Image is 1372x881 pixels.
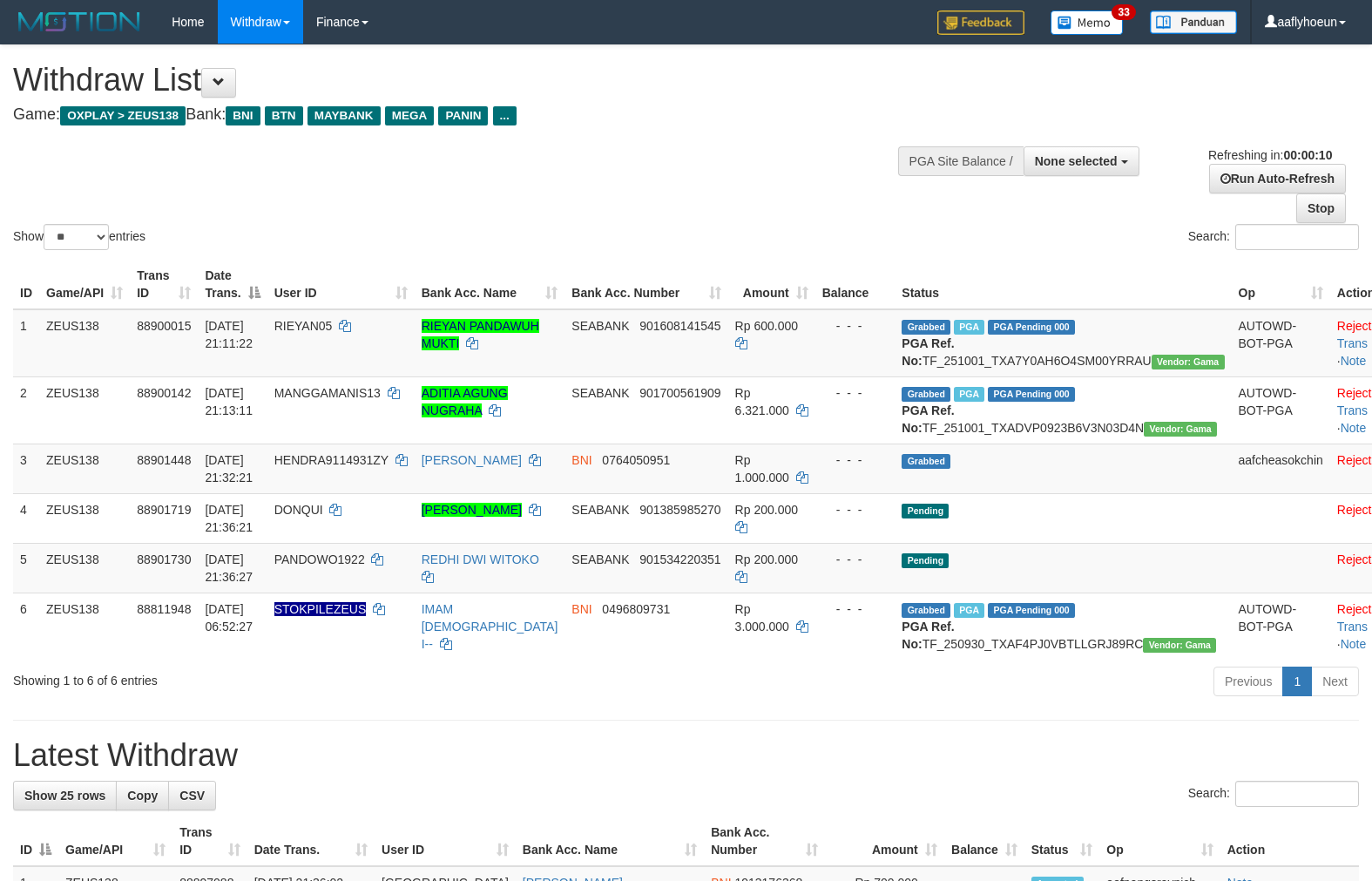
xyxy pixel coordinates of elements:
[639,503,720,517] span: Copy 901385985270 to clipboard
[226,106,260,125] span: BNI
[39,309,130,377] td: ZEUS138
[1188,781,1359,807] label: Search:
[1283,148,1332,162] strong: 00:00:10
[571,503,629,517] span: SEABANK
[1144,422,1217,437] span: Vendor URL: https://trx31.1velocity.biz
[639,319,720,333] span: Copy 901608141545 to clipboard
[422,453,522,467] a: [PERSON_NAME]
[639,386,720,400] span: Copy 901700561909 to clipboard
[1232,309,1330,377] td: AUTOWD-BOT-PGA
[1337,319,1372,333] a: Reject
[422,386,508,417] a: ADITIA AGUNG NUGRAHA
[1209,164,1346,193] a: Run Auto-Refresh
[902,454,950,469] span: Grabbed
[274,319,333,333] span: RIEYAN05
[13,738,1359,773] h1: Latest Withdraw
[822,384,889,402] div: - - -
[1024,817,1100,866] th: Status: activate to sort column ascending
[1150,10,1237,34] img: panduan.png
[13,817,58,866] th: ID: activate to sort column descending
[375,817,516,866] th: User ID: activate to sort column ascending
[735,453,789,485] span: Rp 1.000.000
[902,504,949,518] span: Pending
[735,319,798,333] span: Rp 600.000
[902,403,954,435] b: PGA Ref. No:
[1337,552,1372,566] a: Reject
[571,386,629,400] span: SEABANK
[39,376,130,444] td: ZEUS138
[13,9,145,35] img: MOTION_logo.png
[902,320,950,335] span: Grabbed
[274,453,389,467] span: HENDRA9114931ZY
[937,10,1024,35] img: Feedback.jpg
[137,319,191,333] span: 88900015
[13,444,39,493] td: 3
[1213,667,1283,696] a: Previous
[1337,503,1372,517] a: Reject
[571,552,629,566] span: SEABANK
[571,319,629,333] span: SEABANK
[1232,593,1330,660] td: AUTOWD-BOT-PGA
[639,552,720,566] span: Copy 901534220351 to clipboard
[902,620,954,651] b: PGA Ref. No:
[247,817,375,866] th: Date Trans.: activate to sort column ascending
[274,386,381,400] span: MANGGAMANIS13
[13,376,39,444] td: 2
[1188,224,1359,250] label: Search:
[1337,386,1372,400] a: Reject
[822,451,889,469] div: - - -
[179,789,205,803] span: CSV
[13,106,897,124] h4: Game: Bank:
[267,260,415,309] th: User ID: activate to sort column ascending
[60,106,186,125] span: OXPLAY > ZEUS138
[898,146,1024,176] div: PGA Site Balance /
[1311,667,1359,696] a: Next
[571,602,591,616] span: BNI
[1024,146,1139,176] button: None selected
[137,602,191,616] span: 88811948
[205,319,253,350] span: [DATE] 21:11:22
[44,224,109,250] select: Showentries
[39,444,130,493] td: ZEUS138
[1337,453,1372,467] a: Reject
[1341,637,1367,651] a: Note
[954,603,984,618] span: Marked by aafsreyleap
[13,260,39,309] th: ID
[944,817,1024,866] th: Balance: activate to sort column ascending
[127,789,158,803] span: Copy
[24,789,105,803] span: Show 25 rows
[988,387,1075,402] span: PGA Pending
[735,503,798,517] span: Rp 200.000
[438,106,488,125] span: PANIN
[735,552,798,566] span: Rp 200.000
[13,665,558,689] div: Showing 1 to 6 of 6 entries
[1099,817,1220,866] th: Op: activate to sort column ascending
[137,453,191,467] span: 88901448
[822,551,889,568] div: - - -
[205,453,253,485] span: [DATE] 21:32:21
[13,781,117,810] a: Show 25 rows
[172,817,247,866] th: Trans ID: activate to sort column ascending
[825,817,944,866] th: Amount: activate to sort column ascending
[308,106,381,125] span: MAYBANK
[168,781,216,810] a: CSV
[137,552,191,566] span: 88901730
[205,386,253,417] span: [DATE] 21:13:11
[988,603,1075,618] span: PGA Pending
[954,320,984,335] span: Marked by aaftrukkakada
[988,320,1075,335] span: PGA Pending
[822,501,889,518] div: - - -
[265,106,303,125] span: BTN
[1112,4,1135,20] span: 33
[564,260,727,309] th: Bank Acc. Number: activate to sort column ascending
[13,63,897,98] h1: Withdraw List
[571,453,591,467] span: BNI
[13,493,39,543] td: 4
[1341,421,1367,435] a: Note
[58,817,172,866] th: Game/API: activate to sort column ascending
[13,224,145,250] label: Show entries
[137,503,191,517] span: 88901719
[895,309,1231,377] td: TF_251001_TXA7Y0AH6O4SM00YRRAU
[39,543,130,593] td: ZEUS138
[13,543,39,593] td: 5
